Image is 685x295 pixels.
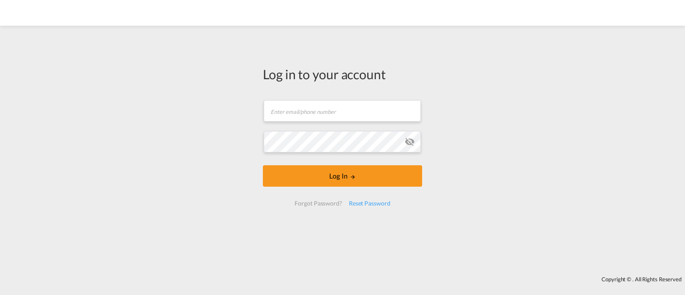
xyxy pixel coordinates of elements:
input: Enter email/phone number [264,100,421,122]
div: Reset Password [345,196,394,211]
div: Log in to your account [263,65,422,83]
md-icon: icon-eye-off [405,137,415,147]
button: LOGIN [263,165,422,187]
div: Forgot Password? [291,196,345,211]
